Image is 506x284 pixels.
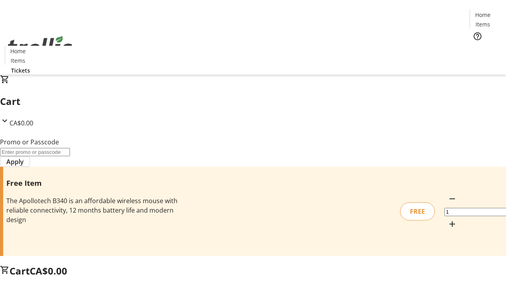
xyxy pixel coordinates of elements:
span: Tickets [11,66,30,75]
a: Home [470,11,495,19]
span: Home [10,47,26,55]
a: Items [5,56,30,65]
span: CA$0.00 [9,119,33,127]
a: Home [5,47,30,55]
span: Items [476,20,490,28]
img: Orient E2E Organization pi57r93IVV's Logo [5,27,75,67]
a: Tickets [470,46,501,54]
button: Increment by one [444,216,460,232]
span: Home [475,11,491,19]
span: Items [11,56,25,65]
h3: Free Item [6,177,179,189]
span: Apply [6,157,24,166]
span: CA$0.00 [30,264,67,277]
span: Tickets [476,46,495,54]
button: Help [470,28,485,44]
button: Decrement by one [444,191,460,207]
div: The Apollotech B340 is an affordable wireless mouse with reliable connectivity, 12 months battery... [6,196,179,224]
a: Tickets [5,66,36,75]
div: FREE [400,202,435,220]
a: Items [470,20,495,28]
